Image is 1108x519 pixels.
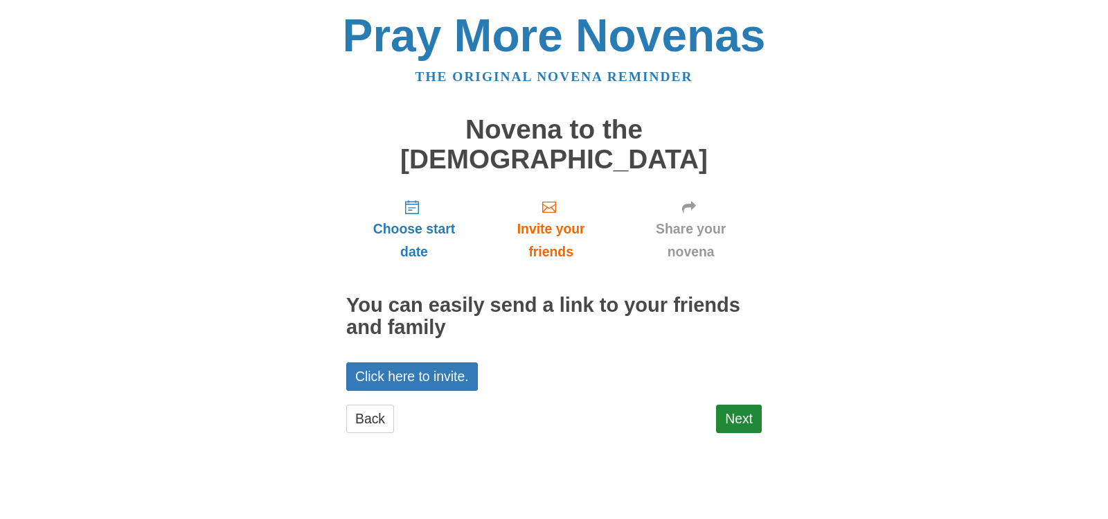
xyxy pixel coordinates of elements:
[346,188,482,270] a: Choose start date
[716,405,762,433] a: Next
[482,188,620,270] a: Invite your friends
[346,362,478,391] a: Click here to invite.
[415,69,693,84] a: The original novena reminder
[346,405,394,433] a: Back
[343,10,766,61] a: Pray More Novenas
[496,218,606,263] span: Invite your friends
[620,188,762,270] a: Share your novena
[634,218,748,263] span: Share your novena
[360,218,468,263] span: Choose start date
[346,115,762,174] h1: Novena to the [DEMOGRAPHIC_DATA]
[346,294,762,339] h2: You can easily send a link to your friends and family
